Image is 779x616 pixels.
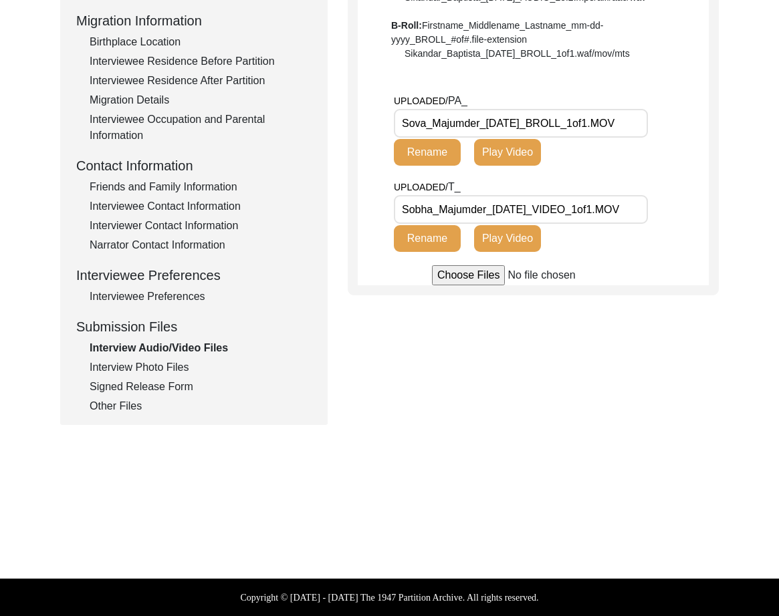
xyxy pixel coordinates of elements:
div: Submission Files [76,317,312,337]
div: Interview Audio/Video Files [90,340,312,356]
span: UPLOADED/ [394,182,448,192]
div: Interviewee Residence Before Partition [90,53,312,69]
div: Narrator Contact Information [90,237,312,253]
span: PA_ [448,95,467,106]
span: UPLOADED/ [394,96,448,106]
span: T_ [448,181,461,192]
div: Migration Information [76,11,312,31]
div: Other Files [90,398,312,414]
b: B-Roll: [391,20,422,31]
button: Play Video [474,139,541,166]
button: Rename [394,139,461,166]
button: Rename [394,225,461,252]
div: Interviewee Occupation and Parental Information [90,112,312,144]
div: Birthplace Location [90,34,312,50]
div: Friends and Family Information [90,179,312,195]
div: Contact Information [76,156,312,176]
div: Migration Details [90,92,312,108]
button: Play Video [474,225,541,252]
div: Interviewer Contact Information [90,218,312,234]
div: Interviewee Residence After Partition [90,73,312,89]
div: Interview Photo Files [90,359,312,375]
div: Signed Release Form [90,379,312,395]
div: Interviewee Preferences [90,289,312,305]
div: Interviewee Contact Information [90,198,312,214]
label: Copyright © [DATE] - [DATE] The 1947 Partition Archive. All rights reserved. [240,591,538,605]
div: Interviewee Preferences [76,265,312,285]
